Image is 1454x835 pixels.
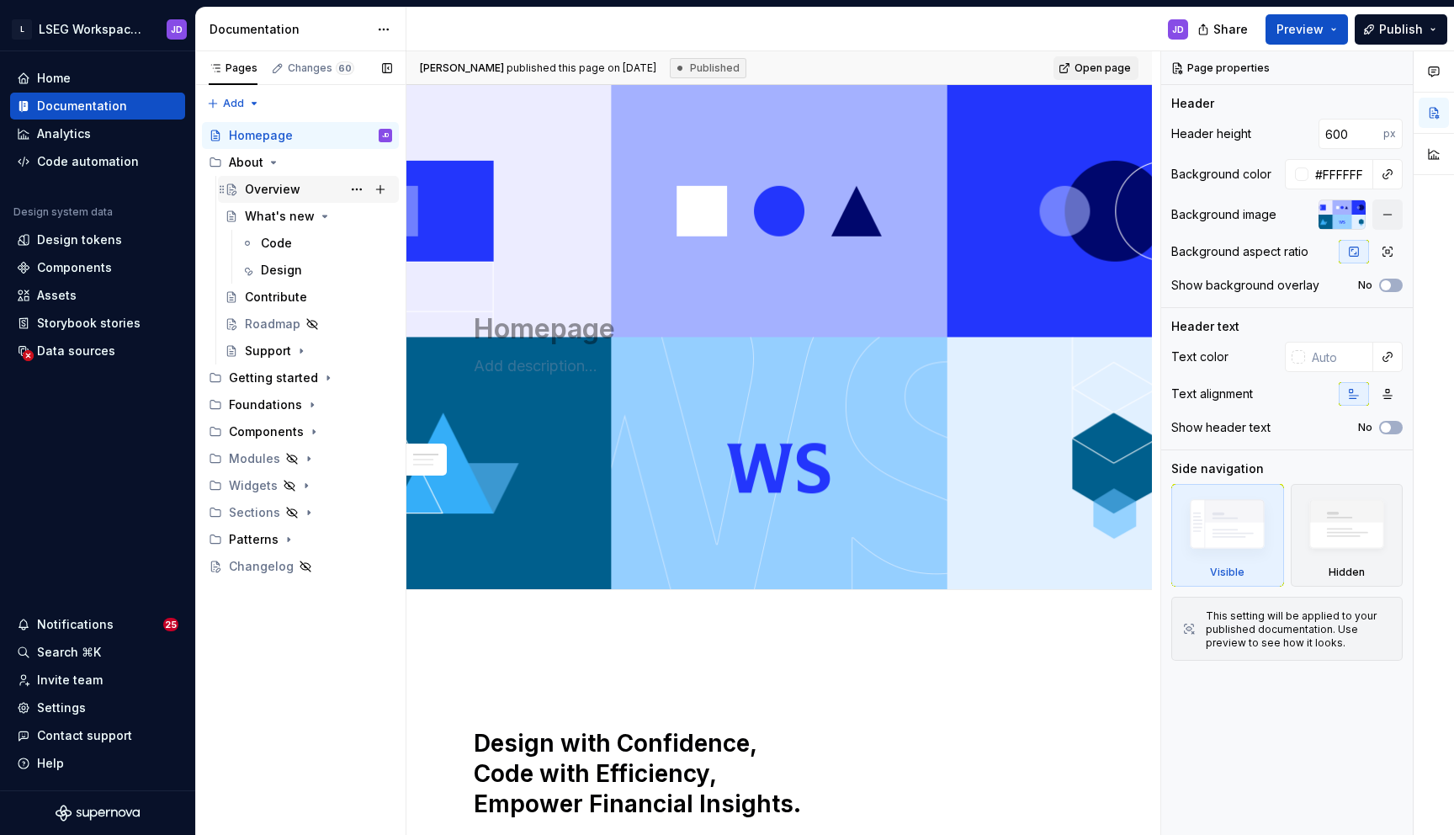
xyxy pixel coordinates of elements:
[223,97,244,110] span: Add
[229,504,280,521] div: Sections
[1171,484,1284,587] div: Visible
[234,257,399,284] a: Design
[420,61,504,74] span: [PERSON_NAME]
[218,203,399,230] a: What's new
[37,699,86,716] div: Settings
[1308,159,1373,189] input: Auto
[209,61,257,75] div: Pages
[1171,166,1271,183] div: Background color
[229,370,318,386] div: Getting started
[1171,318,1239,335] div: Header text
[1276,21,1324,38] span: Preview
[261,262,302,279] div: Design
[1189,14,1259,45] button: Share
[336,61,354,75] span: 60
[470,309,1081,349] textarea: Homepage
[245,316,300,332] div: Roadmap
[202,122,399,149] a: HomepageJD
[3,11,192,47] button: LLSEG Workspace Design SystemJD
[1266,14,1348,45] button: Preview
[1358,421,1372,434] label: No
[1053,56,1138,80] a: Open page
[202,122,399,580] div: Page tree
[37,259,112,276] div: Components
[202,364,399,391] div: Getting started
[37,125,91,142] div: Analytics
[218,284,399,311] a: Contribute
[245,343,291,359] div: Support
[1171,277,1319,294] div: Show background overlay
[37,98,127,114] div: Documentation
[229,558,294,575] div: Changelog
[171,23,183,36] div: JD
[163,618,178,631] span: 25
[1171,125,1251,142] div: Header height
[10,611,185,638] button: Notifications25
[218,338,399,364] a: Support
[229,396,302,413] div: Foundations
[37,616,114,633] div: Notifications
[10,338,185,364] a: Data sources
[202,499,399,526] div: Sections
[202,418,399,445] div: Components
[218,176,399,203] a: Overview
[202,472,399,499] div: Widgets
[1172,23,1184,36] div: JD
[1355,14,1447,45] button: Publish
[37,315,141,332] div: Storybook stories
[1171,419,1271,436] div: Show header text
[10,120,185,147] a: Analytics
[10,639,185,666] button: Search ⌘K
[10,65,185,92] a: Home
[202,149,399,176] div: About
[37,727,132,744] div: Contact support
[1329,566,1365,579] div: Hidden
[229,477,278,494] div: Widgets
[12,19,32,40] div: L
[202,92,265,115] button: Add
[670,58,746,78] div: Published
[474,728,1085,819] h1: Design with Confidence, Code with Efficiency, Empower Financial Insights.
[10,750,185,777] button: Help
[13,205,113,219] div: Design system data
[229,531,279,548] div: Patterns
[37,70,71,87] div: Home
[1305,342,1373,372] input: Auto
[1171,95,1214,112] div: Header
[10,694,185,721] a: Settings
[229,450,280,467] div: Modules
[10,722,185,749] button: Contact support
[37,287,77,304] div: Assets
[1171,460,1264,477] div: Side navigation
[420,61,656,75] span: published this page on [DATE]
[1319,119,1383,149] input: Auto
[1358,279,1372,292] label: No
[37,644,101,661] div: Search ⌘K
[10,667,185,694] a: Invite team
[1383,127,1396,141] p: px
[10,226,185,253] a: Design tokens
[10,254,185,281] a: Components
[1171,386,1253,402] div: Text alignment
[1210,566,1244,579] div: Visible
[1206,609,1392,650] div: This setting will be applied to your published documentation. Use preview to see how it looks.
[1379,21,1423,38] span: Publish
[245,289,307,306] div: Contribute
[1291,484,1404,587] div: Hidden
[229,154,263,171] div: About
[37,343,115,359] div: Data sources
[210,21,369,38] div: Documentation
[202,526,399,553] div: Patterns
[1171,348,1228,365] div: Text color
[10,148,185,175] a: Code automation
[288,61,354,75] div: Changes
[10,310,185,337] a: Storybook stories
[245,181,300,198] div: Overview
[234,230,399,257] a: Code
[56,805,140,822] svg: Supernova Logo
[202,391,399,418] div: Foundations
[202,445,399,472] div: Modules
[218,311,399,338] a: Roadmap
[37,153,139,170] div: Code automation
